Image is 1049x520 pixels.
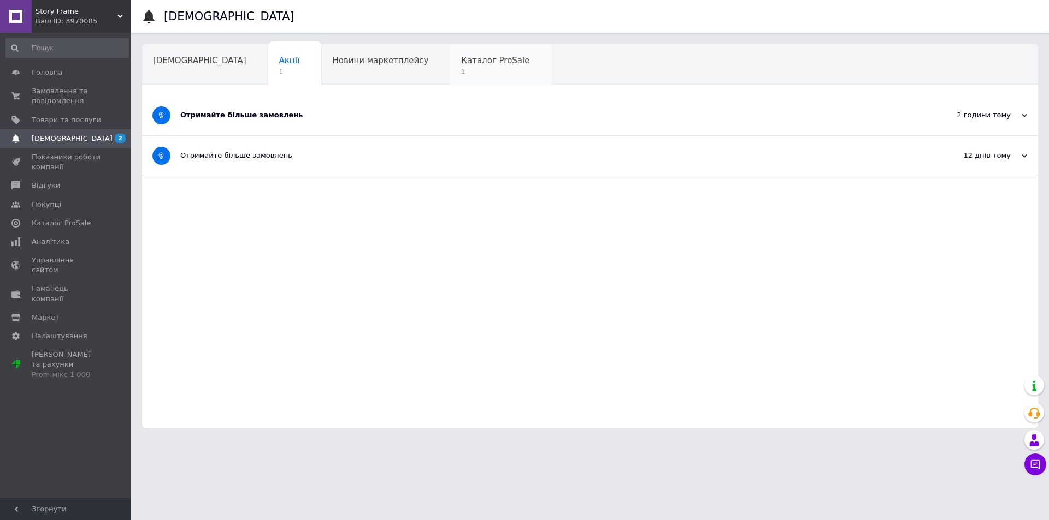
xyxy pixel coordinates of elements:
div: Отримайте більше замовлень [180,110,918,120]
span: Налаштування [32,331,87,341]
button: Чат з покупцем [1024,453,1046,475]
span: Показники роботи компанії [32,152,101,172]
span: Каталог ProSale [461,56,529,65]
span: Відгуки [32,181,60,190]
span: [DEMOGRAPHIC_DATA] [153,56,246,65]
span: Маркет [32,313,60,322]
div: Отримайте більше замовлень [180,151,918,160]
span: [DEMOGRAPHIC_DATA] [32,134,113,144]
span: Товари та послуги [32,115,101,125]
span: Акції [279,56,300,65]
span: 1 [461,68,529,76]
span: Аналітика [32,237,69,247]
div: Prom мікс 1 000 [32,370,101,380]
span: Гаманець компанії [32,284,101,303]
span: Головна [32,68,62,77]
input: Пошук [5,38,129,58]
span: 2 [115,134,126,143]
span: Покупці [32,200,61,210]
span: [PERSON_NAME] та рахунки [32,350,101,380]
span: Управління сайтом [32,255,101,275]
div: 2 години тому [918,110,1027,120]
span: Новини маркетплейсу [332,56,428,65]
span: Каталог ProSale [32,218,91,228]
div: Ваш ID: 3970085 [36,16,131,26]
span: Story Frame [36,7,117,16]
div: 12 днів тому [918,151,1027,160]
h1: [DEMOGRAPHIC_DATA] [164,10,294,23]
span: 1 [279,68,300,76]
span: Замовлення та повідомлення [32,86,101,106]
